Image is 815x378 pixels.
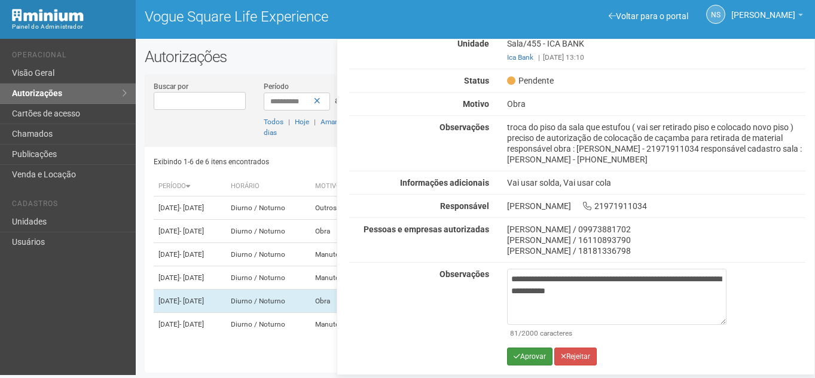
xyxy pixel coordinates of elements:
span: 81 [510,329,518,337]
div: Painel do Administrador [12,21,127,32]
a: Ica Bank [507,53,533,62]
td: [DATE] [154,243,226,266]
span: | [288,118,290,126]
li: Operacional [12,51,127,63]
a: Voltar para o portal [609,11,688,21]
h1: Vogue Square Life Experience [145,9,466,24]
strong: Pessoas e empresas autorizadas [364,225,489,234]
button: Aprovar [507,348,553,365]
div: [PERSON_NAME] 21971911034 [498,201,814,211]
label: Período [264,81,289,92]
h2: Autorizações [145,48,806,66]
th: Período [154,177,226,196]
label: Buscar por [154,81,188,92]
td: Outros [310,196,375,220]
td: Diurno / Noturno [226,220,310,243]
div: Sala/455 - ICA BANK [498,38,814,63]
td: Diurno / Noturno [226,243,310,266]
span: | [314,118,316,126]
th: Horário [226,177,310,196]
td: [DATE] [154,266,226,290]
td: Diurno / Noturno [226,196,310,220]
td: Diurno / Noturno [226,313,310,336]
td: Diurno / Noturno [226,290,310,313]
strong: Informações adicionais [400,178,489,188]
strong: Motivo [463,99,489,109]
div: [PERSON_NAME] / 18181336798 [507,245,805,256]
span: Pendente [507,75,554,86]
span: - [DATE] [179,250,204,259]
td: Manutenção [310,266,375,290]
td: Manutenção [310,313,375,336]
a: [PERSON_NAME] [731,12,803,21]
td: [DATE] [154,290,226,313]
div: Exibindo 1-6 de 6 itens encontrados [154,153,471,171]
span: | [538,53,540,62]
td: [DATE] [154,196,226,220]
strong: Responsável [440,201,489,211]
strong: Observações [439,269,489,279]
td: [DATE] [154,220,226,243]
td: Obra [310,220,375,243]
button: Rejeitar [554,348,597,365]
td: [DATE] [154,313,226,336]
strong: Observações [439,122,489,132]
div: Obra [498,99,814,109]
div: [DATE] 13:10 [507,52,805,63]
span: a [335,96,340,105]
span: - [DATE] [179,320,204,328]
img: Minium [12,9,84,21]
span: - [DATE] [179,227,204,235]
strong: Unidade [457,39,489,48]
span: - [DATE] [179,297,204,305]
strong: Status [464,76,489,85]
td: Diurno / Noturno [226,266,310,290]
a: NS [706,5,725,24]
a: Amanhã [320,118,347,126]
div: [PERSON_NAME] / 09973881702 [507,224,805,235]
div: /2000 caracteres [510,328,724,339]
div: Vai usar solda, Vai usar cola [498,177,814,188]
div: troca do piso da sala que estufou ( vai ser retirado piso e colocado novo piso ) preciso de autor... [498,122,814,165]
div: [PERSON_NAME] / 16110893790 [507,235,805,245]
a: Todos [264,118,283,126]
th: Motivo [310,177,375,196]
td: Obra [310,290,375,313]
a: Hoje [295,118,309,126]
li: Cadastros [12,199,127,212]
span: - [DATE] [179,204,204,212]
span: - [DATE] [179,273,204,282]
td: Manutenção [310,243,375,266]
